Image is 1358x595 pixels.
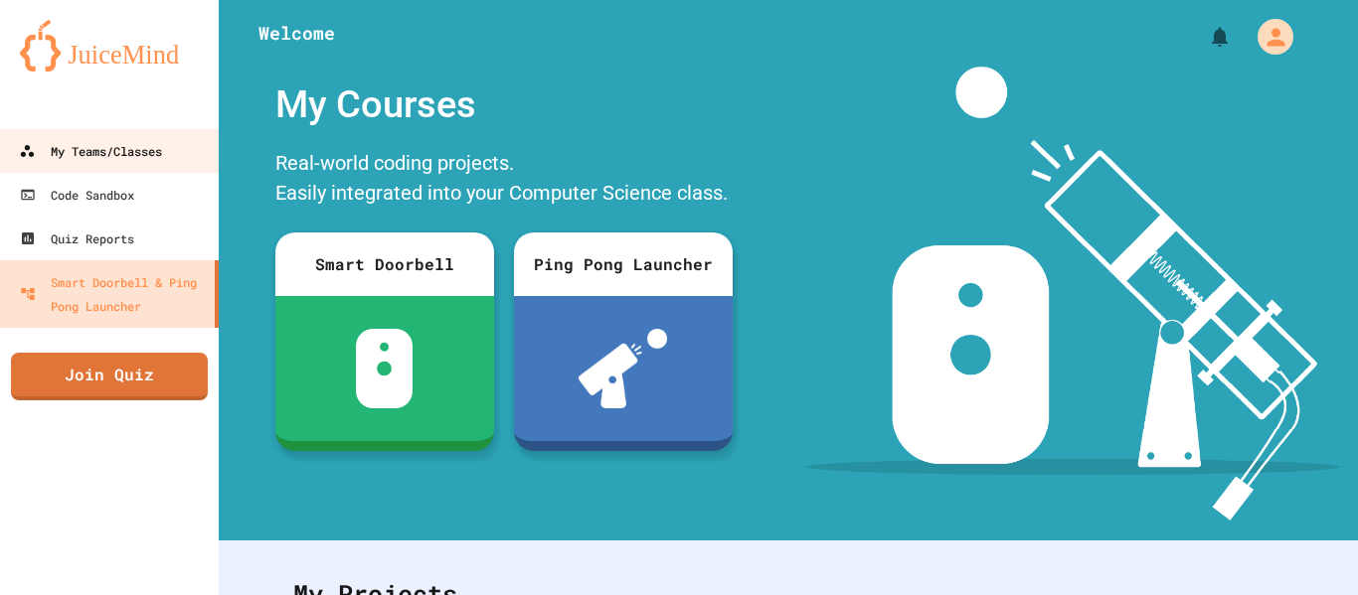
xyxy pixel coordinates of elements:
[579,329,667,408] img: ppl-with-ball.png
[20,226,134,250] div: Quiz Reports
[11,353,208,400] a: Join Quiz
[20,183,134,207] div: Code Sandbox
[275,232,494,296] div: Smart Doorbell
[265,67,743,143] div: My Courses
[1171,20,1237,54] div: My Notifications
[356,329,413,408] img: sdb-white.svg
[1237,14,1298,60] div: My Account
[265,143,743,218] div: Real-world coding projects. Easily integrated into your Computer Science class.
[19,139,162,163] div: My Teams/Classes
[20,20,199,72] img: logo-orange.svg
[806,67,1339,521] img: banner-image-my-projects.png
[514,232,733,296] div: Ping Pong Launcher
[20,270,207,318] div: Smart Doorbell & Ping Pong Launcher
